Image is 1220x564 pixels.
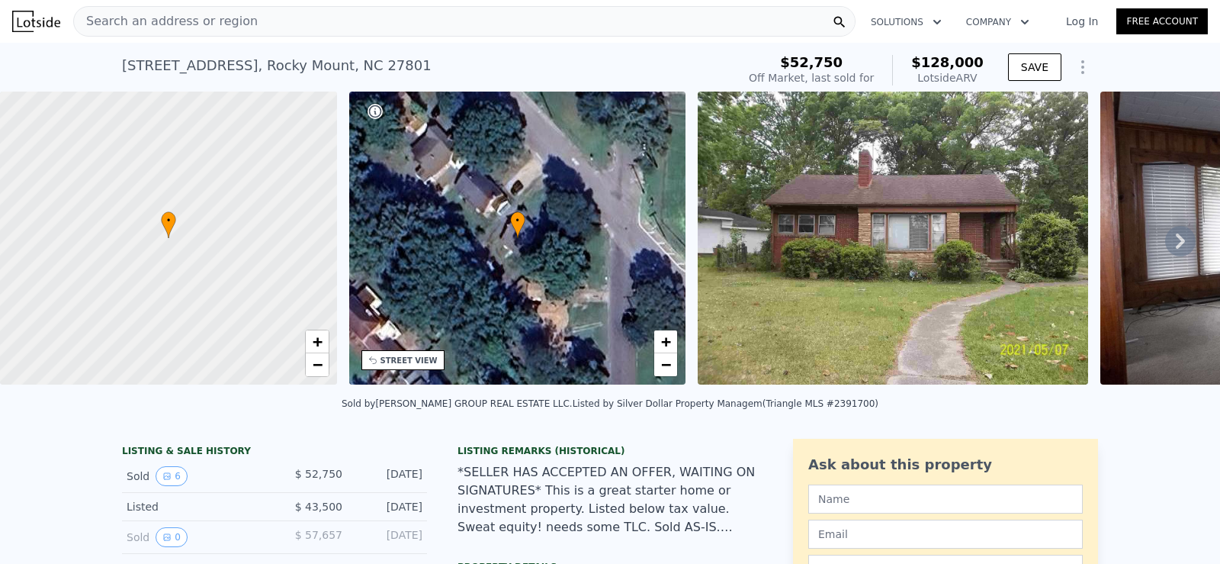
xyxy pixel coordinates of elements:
[355,466,422,486] div: [DATE]
[457,445,762,457] div: Listing Remarks (Historical)
[74,12,258,31] span: Search an address or region
[161,211,176,238] div: •
[1116,8,1208,34] a: Free Account
[295,501,342,513] span: $ 43,500
[661,355,671,374] span: −
[510,214,525,227] span: •
[859,8,954,36] button: Solutions
[342,398,573,409] div: Sold by [PERSON_NAME] GROUP REAL ESTATE LLC .
[954,8,1042,36] button: Company
[808,454,1083,475] div: Ask about this property
[306,330,329,353] a: Zoom in
[295,468,342,480] span: $ 52,750
[127,466,262,486] div: Sold
[161,214,176,227] span: •
[661,332,671,351] span: +
[654,330,677,353] a: Zoom in
[355,527,422,547] div: [DATE]
[698,92,1088,385] img: Sale: 81937349 Parcel: 76691854
[911,54,984,70] span: $128,000
[380,355,438,366] div: STREET VIEW
[780,54,843,70] span: $52,750
[1067,52,1098,82] button: Show Options
[911,70,984,85] div: Lotside ARV
[654,353,677,376] a: Zoom out
[306,353,329,376] a: Zoom out
[749,70,874,85] div: Off Market, last sold for
[156,527,188,547] button: View historical data
[1048,14,1116,29] a: Log In
[156,466,188,486] button: View historical data
[295,529,342,541] span: $ 57,657
[355,499,422,514] div: [DATE]
[122,55,432,76] div: [STREET_ADDRESS] , Rocky Mount , NC 27801
[1008,53,1061,81] button: SAVE
[127,527,262,547] div: Sold
[457,463,762,537] div: *SELLER HAS ACCEPTED AN OFFER, WAITING ON SIGNATURES* This is a great starter home or investment ...
[12,11,60,32] img: Lotside
[312,355,322,374] span: −
[510,211,525,238] div: •
[808,520,1083,549] input: Email
[127,499,262,514] div: Listed
[573,398,878,409] div: Listed by Silver Dollar Property Managem (Triangle MLS #2391700)
[122,445,427,460] div: LISTING & SALE HISTORY
[808,485,1083,514] input: Name
[312,332,322,351] span: +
